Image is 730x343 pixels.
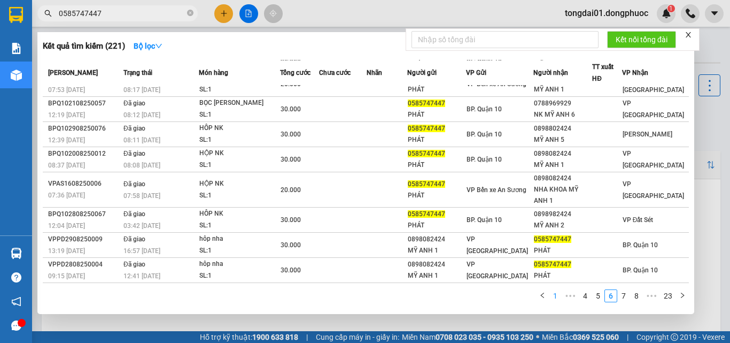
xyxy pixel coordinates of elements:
[199,148,279,159] div: HỘP NK
[534,235,571,243] span: 0585747447
[623,150,684,169] span: VP [GEOGRAPHIC_DATA]
[123,162,160,169] span: 08:08 [DATE]
[48,178,120,189] div: VPAS1608250006
[592,289,604,302] li: 5
[123,180,145,188] span: Đã giao
[48,111,85,119] span: 12:19 [DATE]
[199,178,279,190] div: HỘP NK
[187,10,193,16] span: close-circle
[467,261,528,280] span: VP [GEOGRAPHIC_DATA]
[44,10,52,17] span: search
[123,111,160,119] span: 08:12 [DATE]
[579,290,591,302] a: 4
[48,222,85,230] span: 12:04 [DATE]
[281,216,301,224] span: 30.000
[199,109,279,121] div: SL: 1
[607,31,676,48] button: Kết nối tổng đài
[562,289,579,302] span: •••
[408,100,445,107] span: 0585747447
[123,222,160,230] span: 03:42 [DATE]
[623,241,658,249] span: BP. Quận 10
[534,148,592,159] div: 0898082424
[408,109,465,120] div: PHÁT
[123,136,160,144] span: 08:11 [DATE]
[48,123,120,134] div: BPQ102908250076
[408,245,465,256] div: MỸ ANH 1
[466,69,486,77] span: VP Gửi
[534,84,592,95] div: MỸ ANH 1
[11,321,21,331] span: message
[9,7,23,23] img: logo-vxr
[408,220,465,231] div: PHÁT
[281,186,301,194] span: 20.000
[534,270,592,281] div: PHÁT
[411,31,599,48] input: Nhập số tổng đài
[676,289,689,302] button: right
[281,266,301,274] span: 30.000
[605,290,617,302] a: 6
[534,220,592,231] div: MỸ ANH 2
[48,148,120,159] div: BPQ102008250012
[534,184,592,207] div: NHA KHOA MỸ ANH 1
[592,63,613,82] span: TT xuất HĐ
[199,84,279,96] div: SL: 1
[123,272,160,280] span: 12:41 [DATE]
[534,98,592,109] div: 0788969929
[11,70,22,81] img: warehouse-icon
[631,290,642,302] a: 8
[592,290,604,302] a: 5
[549,289,562,302] li: 1
[467,186,526,194] span: VP Bến xe An Sương
[48,69,98,77] span: [PERSON_NAME]
[623,100,684,119] span: VP [GEOGRAPHIC_DATA]
[467,235,528,255] span: VP [GEOGRAPHIC_DATA]
[536,289,549,302] li: Previous Page
[123,125,145,132] span: Đã giao
[534,173,592,184] div: 0898082424
[534,109,592,120] div: NK MỸ ANH 6
[48,272,85,280] span: 09:15 [DATE]
[199,258,279,270] div: hôp nha
[534,134,592,146] div: MỸ ANH 5
[11,248,22,259] img: warehouse-icon
[408,210,445,218] span: 0585747447
[199,159,279,171] div: SL: 1
[11,43,22,54] img: solution-icon
[661,290,675,302] a: 23
[123,210,145,218] span: Đã giao
[408,84,465,95] div: PHÁT
[199,245,279,257] div: SL: 1
[123,86,160,94] span: 08:17 [DATE]
[630,289,643,302] li: 8
[123,192,160,200] span: 07:58 [DATE]
[123,247,160,255] span: 16:57 [DATE]
[676,289,689,302] li: Next Page
[319,69,351,77] span: Chưa cước
[48,98,120,109] div: BPQ102108250057
[579,289,592,302] li: 4
[123,150,145,157] span: Đã giao
[281,241,301,249] span: 30.000
[623,266,658,274] span: BP. Quận 10
[408,234,465,245] div: 0898082424
[48,136,85,144] span: 12:39 [DATE]
[408,134,465,146] div: PHÁT
[660,289,676,302] li: 23
[199,190,279,202] div: SL: 1
[623,216,654,224] span: VP Đất Sét
[281,131,301,138] span: 30.000
[187,9,193,19] span: close-circle
[408,159,465,171] div: PHÁT
[618,290,630,302] a: 7
[199,97,279,109] div: BỌC [PERSON_NAME]
[622,69,648,77] span: VP Nhận
[199,233,279,245] div: hôp nha
[534,159,592,171] div: MỸ ANH 1
[467,131,502,138] span: BP. Quận 10
[48,192,85,199] span: 07:36 [DATE]
[48,209,120,220] div: BPQ102808250067
[685,31,692,39] span: close
[155,42,162,50] span: down
[48,162,85,169] span: 08:37 [DATE]
[199,208,279,220] div: HÔP NK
